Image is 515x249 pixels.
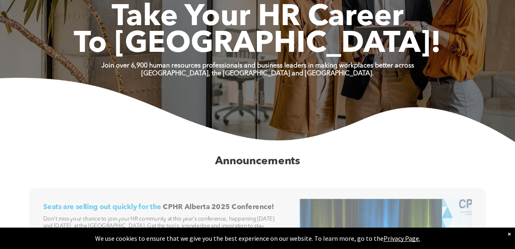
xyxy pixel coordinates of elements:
strong: [GEOGRAPHIC_DATA], the [GEOGRAPHIC_DATA] and [GEOGRAPHIC_DATA]. [141,70,374,77]
span: CPHR Alberta 2025 Conference! [163,204,274,211]
a: Privacy Page. [384,234,420,242]
span: Take Your HR Career [112,3,404,33]
span: To [GEOGRAPHIC_DATA]! [74,30,441,59]
div: Dismiss notification [508,230,511,238]
span: Don't miss your chance to join your HR community at this year's conference, happening [DATE] and ... [43,216,274,235]
span: Seats are selling out quickly for the [43,204,162,211]
span: Announcements [215,156,300,167]
strong: Join over 6,900 human resources professionals and business leaders in making workplaces better ac... [101,63,414,69]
